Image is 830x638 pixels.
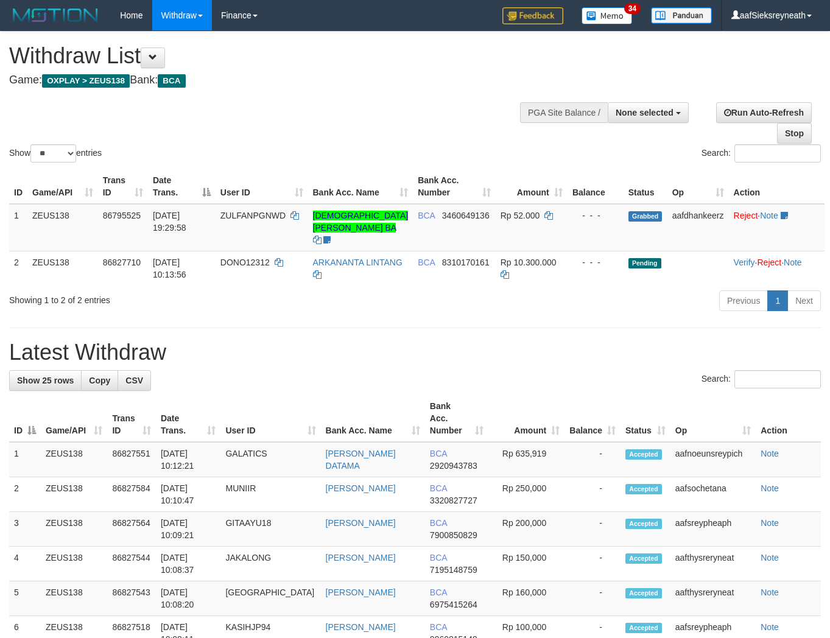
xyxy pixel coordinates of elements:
[103,211,141,220] span: 86795525
[616,108,673,117] span: None selected
[651,7,712,24] img: panduan.png
[41,547,107,581] td: ZEUS138
[107,547,155,581] td: 86827544
[761,449,779,458] a: Note
[628,211,663,222] span: Grabbed
[628,258,661,268] span: Pending
[9,512,41,547] td: 3
[430,565,477,575] span: Copy 7195148759 to clipboard
[430,461,477,471] span: Copy 2920943783 to clipboard
[670,581,756,616] td: aafthysreryneat
[729,204,825,251] td: ·
[220,477,320,512] td: MUNIIR
[670,395,756,442] th: Op: activate to sort column ascending
[27,251,98,286] td: ZEUS138
[41,581,107,616] td: ZEUS138
[41,512,107,547] td: ZEUS138
[9,289,337,306] div: Showing 1 to 2 of 2 entries
[313,258,403,267] a: ARKANANTA LINTANG
[89,376,110,385] span: Copy
[430,449,447,458] span: BCA
[787,290,821,311] a: Next
[670,442,756,477] td: aafnoeunsreypich
[156,512,221,547] td: [DATE] 10:09:21
[425,395,488,442] th: Bank Acc. Number: activate to sort column ascending
[777,123,812,144] a: Stop
[488,581,565,616] td: Rp 160,000
[430,553,447,563] span: BCA
[501,211,540,220] span: Rp 52.000
[41,395,107,442] th: Game/API: activate to sort column ascending
[564,512,621,547] td: -
[625,519,662,529] span: Accepted
[220,395,320,442] th: User ID: activate to sort column ascending
[568,169,624,204] th: Balance
[17,376,74,385] span: Show 25 rows
[761,622,779,632] a: Note
[41,477,107,512] td: ZEUS138
[608,102,689,123] button: None selected
[624,3,641,14] span: 34
[156,442,221,477] td: [DATE] 10:12:21
[9,370,82,391] a: Show 25 rows
[572,209,619,222] div: - - -
[107,477,155,512] td: 86827584
[42,74,130,88] span: OXPLAY > ZEUS138
[670,512,756,547] td: aafsreypheaph
[9,547,41,581] td: 4
[9,581,41,616] td: 5
[81,370,118,391] a: Copy
[9,477,41,512] td: 2
[220,442,320,477] td: GALATICS
[27,204,98,251] td: ZEUS138
[767,290,788,311] a: 1
[625,449,662,460] span: Accepted
[564,547,621,581] td: -
[103,258,141,267] span: 86827710
[326,518,396,528] a: [PERSON_NAME]
[326,622,396,632] a: [PERSON_NAME]
[216,169,308,204] th: User ID: activate to sort column ascending
[667,169,729,204] th: Op: activate to sort column ascending
[125,376,143,385] span: CSV
[729,169,825,204] th: Action
[107,512,155,547] td: 86827564
[156,581,221,616] td: [DATE] 10:08:20
[430,622,447,632] span: BCA
[220,581,320,616] td: [GEOGRAPHIC_DATA]
[625,588,662,598] span: Accepted
[158,74,185,88] span: BCA
[156,477,221,512] td: [DATE] 10:10:47
[716,102,812,123] a: Run Auto-Refresh
[107,581,155,616] td: 86827543
[326,483,396,493] a: [PERSON_NAME]
[761,553,779,563] a: Note
[9,6,102,24] img: MOTION_logo.png
[564,395,621,442] th: Balance: activate to sort column ascending
[220,211,286,220] span: ZULFANPGNWD
[9,442,41,477] td: 1
[321,395,425,442] th: Bank Acc. Name: activate to sort column ascending
[9,74,541,86] h4: Game: Bank:
[667,204,729,251] td: aafdhankeerz
[729,251,825,286] td: · ·
[153,211,186,233] span: [DATE] 19:29:58
[501,258,557,267] span: Rp 10.300.000
[9,169,27,204] th: ID
[761,483,779,493] a: Note
[41,442,107,477] td: ZEUS138
[418,258,435,267] span: BCA
[624,169,667,204] th: Status
[326,553,396,563] a: [PERSON_NAME]
[9,44,541,68] h1: Withdraw List
[430,483,447,493] span: BCA
[118,370,151,391] a: CSV
[442,211,490,220] span: Copy 3460649136 to clipboard
[107,395,155,442] th: Trans ID: activate to sort column ascending
[760,211,778,220] a: Note
[496,169,568,204] th: Amount: activate to sort column ascending
[9,251,27,286] td: 2
[442,258,490,267] span: Copy 8310170161 to clipboard
[430,587,447,597] span: BCA
[625,484,662,494] span: Accepted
